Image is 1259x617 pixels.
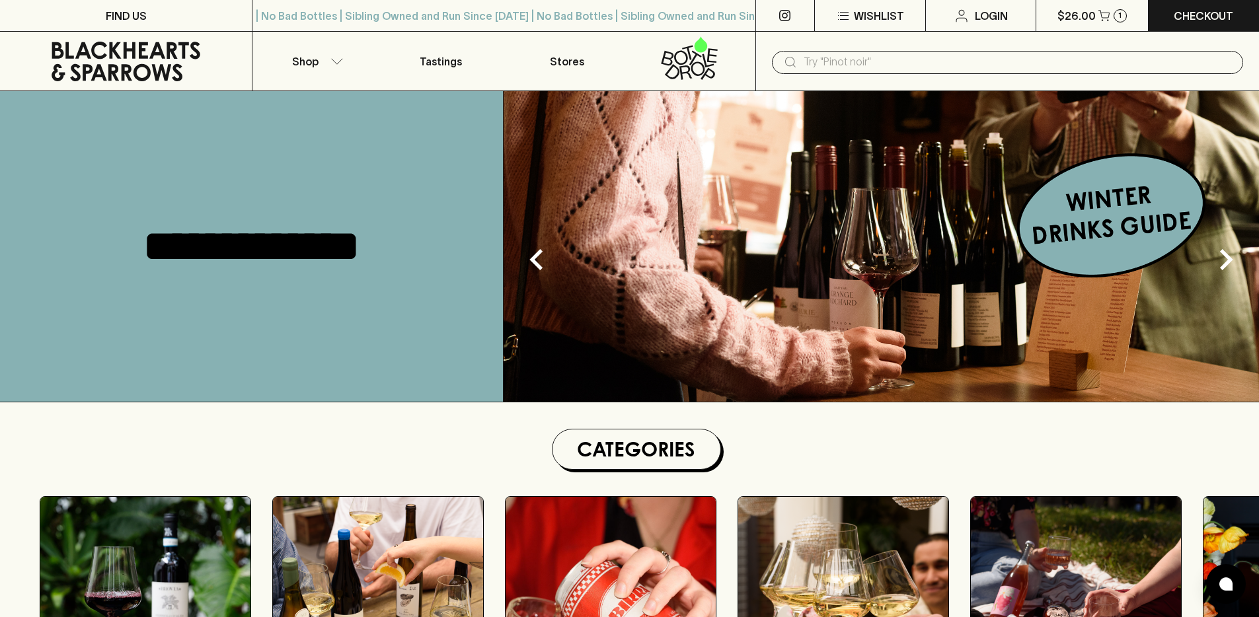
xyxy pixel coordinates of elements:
img: bubble-icon [1219,577,1233,591]
input: Try "Pinot noir" [804,52,1233,73]
img: optimise [504,91,1259,402]
p: Shop [292,54,319,69]
p: Tastings [420,54,462,69]
p: 1 [1118,12,1122,19]
p: Checkout [1174,8,1233,24]
button: Next [1200,233,1252,286]
p: Login [975,8,1008,24]
a: Stores [504,32,630,91]
a: Tastings [378,32,504,91]
h1: Categories [558,435,715,464]
p: Wishlist [854,8,904,24]
button: Shop [252,32,378,91]
button: Previous [510,233,563,286]
p: FIND US [106,8,147,24]
p: Stores [550,54,584,69]
p: $26.00 [1057,8,1096,24]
